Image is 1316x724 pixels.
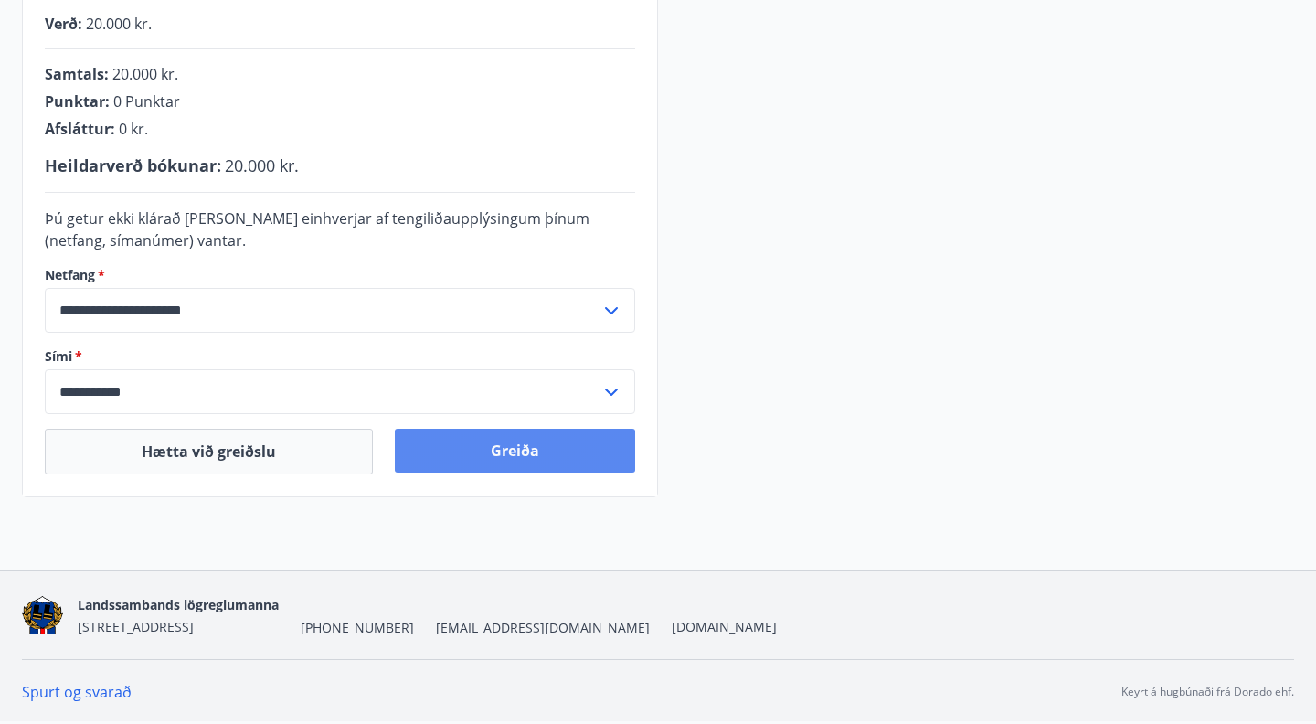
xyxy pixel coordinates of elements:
span: Punktar : [45,91,110,112]
a: [DOMAIN_NAME] [672,618,777,635]
span: Þú getur ekki klárað [PERSON_NAME] einhverjar af tengiliðaupplýsingum þínum (netfang, símanúmer) ... [45,208,589,250]
span: 20.000 kr. [86,14,152,34]
a: Spurt og svarað [22,682,132,702]
button: Hætta við greiðslu [45,429,373,474]
span: [EMAIL_ADDRESS][DOMAIN_NAME] [436,619,650,637]
span: 0 kr. [119,119,148,139]
span: Landssambands lögreglumanna [78,596,279,613]
span: Samtals : [45,64,109,84]
label: Sími [45,347,635,366]
img: 1cqKbADZNYZ4wXUG0EC2JmCwhQh0Y6EN22Kw4FTY.png [22,596,63,635]
span: Heildarverð bókunar : [45,154,221,176]
button: Greiða [395,429,635,473]
span: 20.000 kr. [112,64,178,84]
span: 20.000 kr. [225,154,299,176]
span: Afsláttur : [45,119,115,139]
span: Verð : [45,14,82,34]
label: Netfang [45,266,635,284]
p: Keyrt á hugbúnaði frá Dorado ehf. [1121,684,1294,700]
span: [PHONE_NUMBER] [301,619,414,637]
span: 0 Punktar [113,91,180,112]
span: [STREET_ADDRESS] [78,618,194,635]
